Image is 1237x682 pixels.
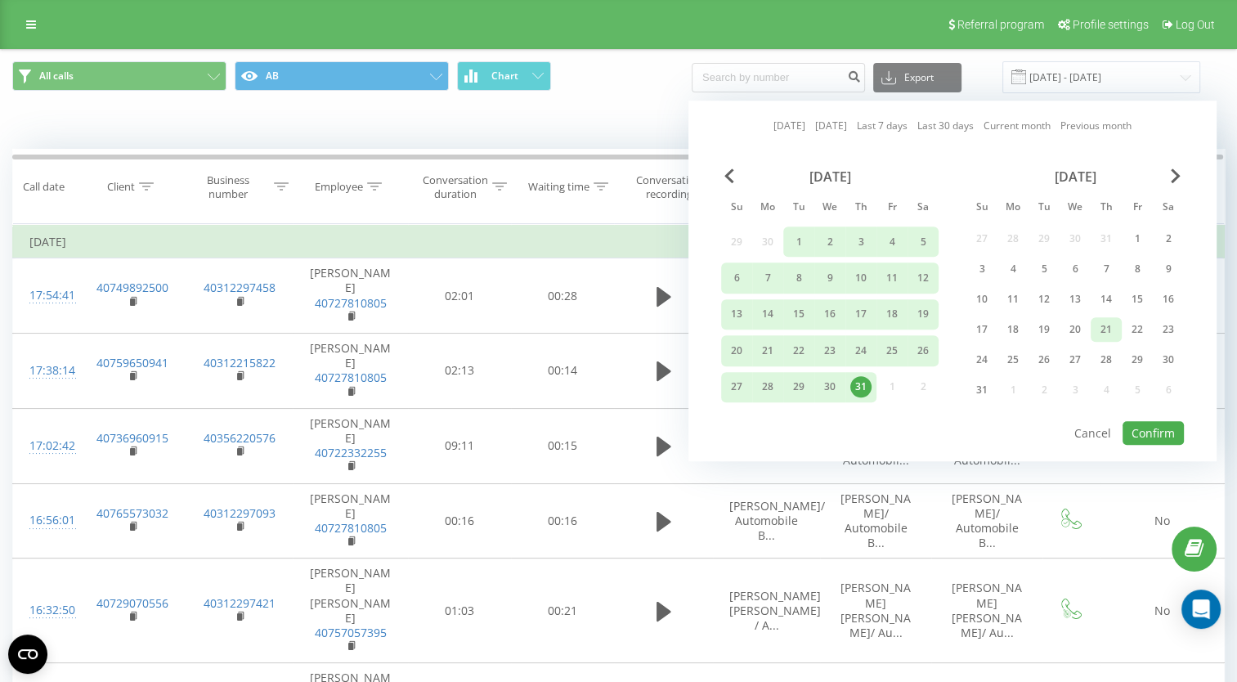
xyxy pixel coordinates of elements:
button: AB [235,61,449,91]
div: 21 [1096,319,1117,340]
div: 18 [1002,319,1024,340]
div: 24 [971,349,993,370]
div: Sat Aug 2, 2025 [1153,227,1184,251]
div: Thu Jul 31, 2025 [845,372,876,402]
a: [DATE] [815,119,847,134]
div: Thu Jul 24, 2025 [845,335,876,366]
div: Call date [23,180,65,194]
a: 40312297421 [204,595,276,611]
div: 2 [1158,228,1179,249]
div: 14 [1096,289,1117,310]
div: 20 [1064,319,1086,340]
a: 40759650941 [96,355,168,370]
a: 40727810805 [315,370,387,385]
div: 17 [850,304,872,325]
div: 3 [971,258,993,280]
div: Fri Jul 11, 2025 [876,263,908,294]
div: 17 [971,319,993,340]
div: 16:32:50 [29,595,62,626]
button: Open CMP widget [8,635,47,674]
div: Tue Aug 12, 2025 [1029,287,1060,312]
td: No [1100,483,1224,559]
div: 6 [726,267,747,289]
div: Sat Jul 19, 2025 [908,299,939,330]
div: 11 [881,267,903,289]
div: Sun Aug 24, 2025 [966,348,997,372]
a: 40727810805 [315,520,387,536]
div: Thu Aug 7, 2025 [1091,257,1122,281]
div: 30 [1158,349,1179,370]
div: 3 [850,231,872,253]
td: [DATE] [13,226,1225,258]
div: Sun Jul 13, 2025 [721,299,752,330]
span: [PERSON_NAME] [PERSON_NAME]/ Au... [952,580,1022,640]
div: Sun Aug 3, 2025 [966,257,997,281]
div: 13 [1064,289,1086,310]
div: 18 [881,304,903,325]
div: 5 [1033,258,1055,280]
div: 12 [1033,289,1055,310]
div: Wed Aug 13, 2025 [1060,287,1091,312]
div: Employee [315,180,363,194]
div: 1 [788,231,809,253]
div: Wed Aug 27, 2025 [1060,348,1091,372]
div: Mon Jul 7, 2025 [752,263,783,294]
div: 10 [971,289,993,310]
div: Sat Aug 23, 2025 [1153,317,1184,342]
div: 28 [1096,349,1117,370]
div: 29 [788,376,809,397]
span: [PERSON_NAME]/ Automobile B... [840,491,911,551]
div: 11 [1002,289,1024,310]
div: 31 [850,376,872,397]
a: 40736960915 [96,430,168,446]
div: 17:54:41 [29,280,62,312]
div: Fri Aug 29, 2025 [1122,348,1153,372]
button: All calls [12,61,226,91]
td: 00:16 [408,483,511,559]
div: 30 [819,376,840,397]
div: 4 [881,231,903,253]
div: Sun Jul 20, 2025 [721,335,752,366]
a: 40729070556 [96,595,168,611]
div: Mon Aug 4, 2025 [997,257,1029,281]
a: Last 30 days [917,119,974,134]
div: 26 [1033,349,1055,370]
div: Sun Aug 10, 2025 [966,287,997,312]
td: 00:14 [511,334,614,409]
abbr: Thursday [849,196,873,221]
div: Wed Jul 16, 2025 [814,299,845,330]
div: Sat Jul 26, 2025 [908,335,939,366]
td: 00:21 [511,559,614,663]
div: Thu Aug 28, 2025 [1091,348,1122,372]
td: 00:16 [511,483,614,559]
div: 23 [1158,319,1179,340]
span: Next Month [1171,168,1181,183]
div: Fri Jul 4, 2025 [876,227,908,257]
td: 00:28 [511,258,614,334]
div: Wed Jul 30, 2025 [814,372,845,402]
td: 02:01 [408,258,511,334]
div: Wed Jul 23, 2025 [814,335,845,366]
td: 02:13 [408,334,511,409]
td: 01:03 [408,559,511,663]
abbr: Wednesday [1063,196,1087,221]
a: 40356220576 [204,430,276,446]
div: 28 [757,376,778,397]
div: Fri Aug 22, 2025 [1122,317,1153,342]
div: 7 [1096,258,1117,280]
div: Open Intercom Messenger [1181,590,1221,629]
div: 19 [912,304,934,325]
div: 16 [819,304,840,325]
td: No [1100,559,1224,663]
td: 00:15 [511,408,614,483]
div: 4 [1002,258,1024,280]
button: Export [873,63,961,92]
abbr: Wednesday [818,196,842,221]
a: 40312297093 [204,505,276,521]
div: Mon Jul 28, 2025 [752,372,783,402]
abbr: Sunday [724,196,749,221]
div: 12 [912,267,934,289]
a: 40757057395 [315,625,387,640]
abbr: Friday [880,196,904,221]
div: 5 [912,231,934,253]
